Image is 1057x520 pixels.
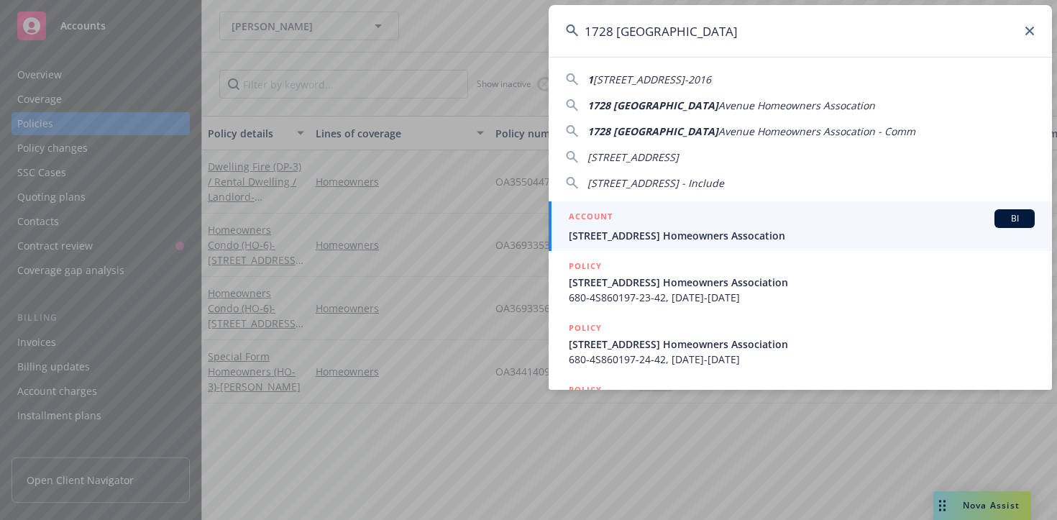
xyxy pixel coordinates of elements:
[569,259,602,273] h5: POLICY
[587,176,724,190] span: [STREET_ADDRESS] - Include
[569,228,1035,243] span: [STREET_ADDRESS] Homeowners Assocation
[549,251,1052,313] a: POLICY[STREET_ADDRESS] Homeowners Association680-4S860197-23-42, [DATE]-[DATE]
[569,337,1035,352] span: [STREET_ADDRESS] Homeowners Association
[587,124,718,138] span: 1728 [GEOGRAPHIC_DATA]
[569,352,1035,367] span: 680-4S860197-24-42, [DATE]-[DATE]
[1000,212,1029,225] span: BI
[549,201,1052,251] a: ACCOUNTBI[STREET_ADDRESS] Homeowners Assocation
[569,209,613,227] h5: ACCOUNT
[718,124,915,138] span: Avenue Homeowners Assocation - Comm
[587,73,593,86] span: 1
[587,99,718,112] span: 1728 [GEOGRAPHIC_DATA]
[569,321,602,335] h5: POLICY
[569,290,1035,305] span: 680-4S860197-23-42, [DATE]-[DATE]
[718,99,875,112] span: Avenue Homeowners Assocation
[549,375,1052,437] a: POLICY
[569,275,1035,290] span: [STREET_ADDRESS] Homeowners Association
[569,383,602,397] h5: POLICY
[587,150,679,164] span: [STREET_ADDRESS]
[593,73,711,86] span: [STREET_ADDRESS]-2016
[549,313,1052,375] a: POLICY[STREET_ADDRESS] Homeowners Association680-4S860197-24-42, [DATE]-[DATE]
[549,5,1052,57] input: Search...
